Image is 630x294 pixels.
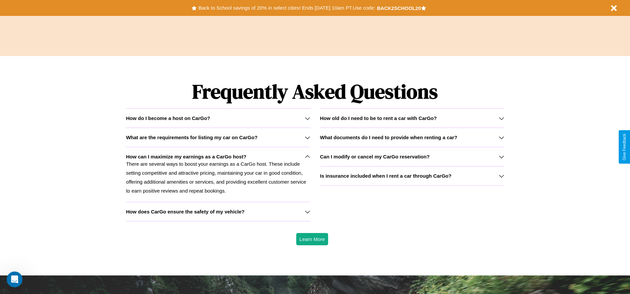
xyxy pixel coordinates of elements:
h3: How does CarGo ensure the safety of my vehicle? [126,209,244,214]
div: Give Feedback [622,134,627,160]
p: There are several ways to boost your earnings as a CarGo host. These include setting competitive ... [126,159,310,195]
h3: What are the requirements for listing my car on CarGo? [126,135,257,140]
h1: Frequently Asked Questions [126,75,504,108]
iframe: Intercom live chat [7,271,23,287]
h3: What documents do I need to provide when renting a car? [320,135,457,140]
h3: Is insurance included when I rent a car through CarGo? [320,173,452,179]
h3: How do I become a host on CarGo? [126,115,210,121]
b: BACK2SCHOOL20 [377,5,421,11]
h3: How can I maximize my earnings as a CarGo host? [126,154,246,159]
button: Learn More [296,233,328,245]
button: Back to School savings of 20% in select cities! Ends [DATE] 10am PT.Use code: [197,3,377,13]
h3: Can I modify or cancel my CarGo reservation? [320,154,430,159]
h3: How old do I need to be to rent a car with CarGo? [320,115,437,121]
